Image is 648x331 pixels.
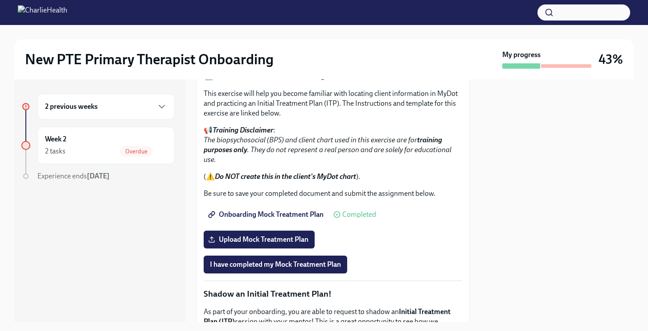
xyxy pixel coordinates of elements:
em: The biopsychosocial (BPS) and client chart used in this exercise are for . They do not represent ... [204,136,451,164]
strong: [DATE] [87,172,110,180]
div: 2 tasks [45,146,66,156]
span: Experience ends [37,172,110,180]
p: (⚠️ ). [204,172,462,182]
button: I have completed my Mock Treatment Plan [204,256,347,273]
div: 2 previous weeks [37,94,175,120]
h6: Week 2 [45,134,66,144]
p: Shadow an Initial Treatment Plan! [204,288,462,300]
strong: My progress [502,50,541,60]
strong: Training Disclaimer [213,126,273,134]
a: Week 22 tasksOverdue [21,127,175,164]
p: This exercise will help you become familiar with locating client information in MyDot and practic... [204,89,462,118]
h3: 43% [599,51,623,67]
h6: 2 previous weeks [45,102,98,112]
p: 📢 : [204,125,462,165]
span: Onboarding Mock Treatment Plan [210,210,324,219]
h2: New PTE Primary Therapist Onboarding [25,50,274,68]
span: Overdue [120,148,153,155]
span: I have completed my Mock Treatment Plan [210,260,341,269]
span: Upload Mock Treatment Plan [210,235,308,244]
a: Onboarding Mock Treatment Plan [204,206,330,223]
strong: Do NOT create this in the client's MyDot chart [215,172,356,181]
strong: training purposes only [204,136,442,154]
p: Be sure to save your completed document and submit the assignment below. [204,189,462,199]
img: CharlieHealth [18,5,67,20]
label: Upload Mock Treatment Plan [204,231,315,248]
span: Completed [342,211,376,218]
